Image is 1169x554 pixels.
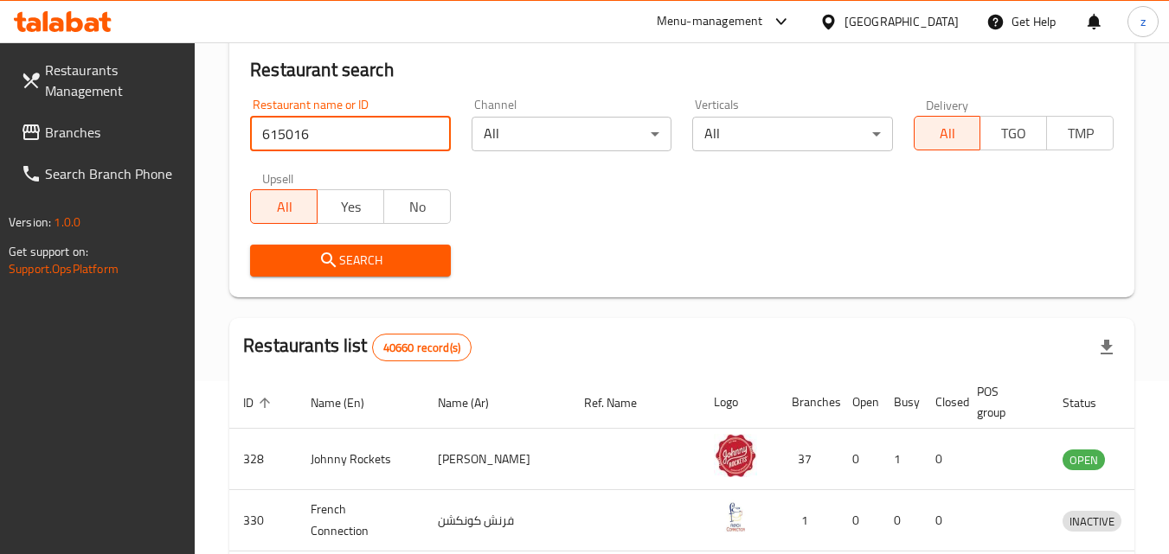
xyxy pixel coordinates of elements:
[262,172,294,184] label: Upsell
[243,333,472,361] h2: Restaurants list
[845,12,959,31] div: [GEOGRAPHIC_DATA]
[372,334,472,361] div: Total records count
[880,490,922,551] td: 0
[584,392,659,413] span: Ref. Name
[1063,512,1121,532] span: INACTIVE
[692,117,892,151] div: All
[977,381,1028,423] span: POS group
[1063,511,1121,532] div: INACTIVE
[297,490,424,551] td: French Connection
[472,117,671,151] div: All
[657,11,763,32] div: Menu-management
[7,153,196,194] a: Search Branch Phone
[297,429,424,490] td: Johnny Rockets
[264,250,436,271] span: Search
[1063,449,1105,470] div: OPEN
[424,490,570,551] td: فرنش كونكشن
[1054,121,1107,146] span: TMP
[45,60,182,101] span: Restaurants Management
[1063,450,1105,470] span: OPEN
[922,429,963,490] td: 0
[229,429,297,490] td: 328
[1063,392,1119,413] span: Status
[54,211,80,233] span: 1.0.0
[700,376,778,429] th: Logo
[250,189,318,224] button: All
[7,111,196,153] a: Branches
[258,194,311,220] span: All
[373,340,471,356] span: 40660 record(s)
[987,121,1040,146] span: TGO
[838,429,880,490] td: 0
[45,122,182,143] span: Branches
[250,245,450,277] button: Search
[9,258,119,280] a: Support.OpsPlatform
[250,117,450,151] input: Search for restaurant name or ID..
[714,495,757,538] img: French Connection
[778,490,838,551] td: 1
[45,163,182,184] span: Search Branch Phone
[9,211,51,233] span: Version:
[1086,327,1127,368] div: Export file
[778,376,838,429] th: Branches
[922,121,974,146] span: All
[391,194,444,220] span: No
[243,392,276,413] span: ID
[880,429,922,490] td: 1
[880,376,922,429] th: Busy
[838,490,880,551] td: 0
[838,376,880,429] th: Open
[311,392,387,413] span: Name (En)
[714,434,757,477] img: Johnny Rockets
[229,490,297,551] td: 330
[926,99,969,111] label: Delivery
[1046,116,1114,150] button: TMP
[922,376,963,429] th: Closed
[438,392,511,413] span: Name (Ar)
[424,429,570,490] td: [PERSON_NAME]
[980,116,1047,150] button: TGO
[324,194,377,220] span: Yes
[778,429,838,490] td: 37
[922,490,963,551] td: 0
[9,240,88,263] span: Get support on:
[7,49,196,111] a: Restaurants Management
[914,116,981,150] button: All
[1140,12,1146,31] span: z
[250,57,1114,83] h2: Restaurant search
[317,189,384,224] button: Yes
[383,189,451,224] button: No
